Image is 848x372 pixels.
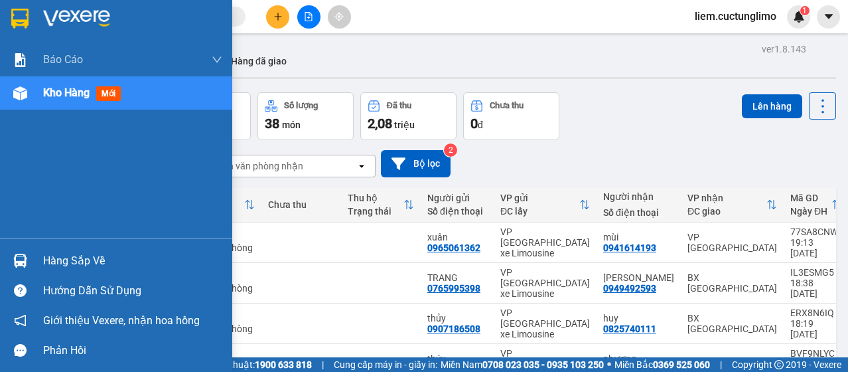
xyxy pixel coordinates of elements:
button: file-add [297,5,320,29]
div: Số điện thoại [427,206,487,217]
button: Hàng đã giao [220,45,297,77]
div: Thu hộ [348,193,403,203]
span: | [322,357,324,372]
div: ERX8N6IQ [790,308,842,318]
span: | [720,357,722,372]
strong: 0708 023 035 - 0935 103 250 [482,359,604,370]
span: Miền Bắc [614,357,710,372]
div: BX [GEOGRAPHIC_DATA] [687,272,777,294]
span: notification [14,314,27,327]
div: Phản hồi [43,341,222,361]
span: đ [478,120,483,130]
div: mùi [603,232,674,242]
button: aim [328,5,351,29]
div: thủy [427,313,487,324]
div: Chưa thu [268,199,334,210]
div: Chưa thu [490,101,524,110]
span: liem.cuctunglimo [684,8,787,25]
button: plus [266,5,289,29]
th: Toggle SortBy [681,187,784,223]
div: BX [GEOGRAPHIC_DATA] [687,313,777,334]
button: Bộ lọc [381,150,451,177]
div: 18:19 [DATE] [790,318,842,339]
button: Lên hàng [742,94,802,118]
span: Kho hàng [43,86,90,99]
div: VP [GEOGRAPHIC_DATA] xe Limousine [500,267,590,299]
div: xuân [427,232,487,242]
div: Số lượng [284,101,318,110]
th: Toggle SortBy [341,187,421,223]
span: món [282,120,301,130]
div: Đã thu [387,101,411,110]
div: ver 1.8.143 [762,42,806,56]
span: Báo cáo [43,51,83,68]
div: Hướng dẫn sử dụng [43,281,222,301]
div: 0907186508 [427,324,480,334]
span: question-circle [14,284,27,297]
button: Số lượng38món [257,92,354,140]
button: caret-down [817,5,840,29]
div: ĐC lấy [500,206,579,217]
div: BVF9NLYC [790,348,842,359]
sup: 2 [444,143,457,157]
img: logo-vxr [11,9,29,29]
button: Chưa thu0đ [463,92,559,140]
div: Người nhận [603,191,674,202]
div: VP [GEOGRAPHIC_DATA] xe Limousine [500,308,590,339]
img: solution-icon [13,53,27,67]
img: warehouse-icon [13,254,27,268]
div: 0941614193 [603,242,656,253]
div: TRANG [427,272,487,283]
div: thúy [427,353,487,364]
strong: 0369 525 060 [653,359,710,370]
div: Hàng sắp về [43,251,222,271]
div: 18:38 [DATE] [790,278,842,299]
span: down [212,54,222,65]
div: 19:13 [DATE] [790,237,842,258]
span: triệu [394,120,415,130]
div: ĐC giao [687,206,766,217]
div: VP [GEOGRAPHIC_DATA] [687,232,777,253]
sup: 1 [800,6,810,15]
div: huy [603,313,674,324]
div: phương [603,353,674,364]
span: Cung cấp máy in - giấy in: [334,357,437,372]
div: TRẦN NGỌC [603,272,674,283]
div: 0949492593 [603,283,656,294]
span: file-add [304,12,313,21]
span: aim [334,12,344,21]
span: ⚪️ [607,362,611,367]
span: plus [273,12,283,21]
div: 77SA8CNW [790,227,842,237]
th: Toggle SortBy [494,187,597,223]
div: 0765995398 [427,283,480,294]
span: message [14,344,27,357]
span: mới [96,86,121,101]
div: Người gửi [427,193,487,203]
span: caret-down [823,11,835,23]
div: VP nhận [687,193,766,203]
div: Trạng thái [348,206,403,217]
img: warehouse-icon [13,86,27,100]
button: Đã thu2,08 triệu [360,92,457,140]
span: Hỗ trợ kỹ thuật: [190,357,312,372]
div: Mã GD [790,193,831,203]
div: Ngày ĐH [790,206,831,217]
div: VP gửi [500,193,579,203]
div: IL3ESMG5 [790,267,842,278]
span: Miền Nam [441,357,604,372]
div: Số điện thoại [603,207,674,218]
div: 0965061362 [427,242,480,253]
div: VP [GEOGRAPHIC_DATA] xe Limousine [500,227,590,258]
img: icon-new-feature [793,11,805,23]
span: 1 [802,6,807,15]
span: 0 [470,116,478,132]
span: copyright [774,360,784,369]
span: 38 [265,116,279,132]
strong: 1900 633 818 [255,359,312,370]
svg: open [356,161,367,171]
div: Chọn văn phòng nhận [212,159,303,173]
span: 2,08 [368,116,392,132]
div: 0825740111 [603,324,656,334]
span: Giới thiệu Vexere, nhận hoa hồng [43,312,200,329]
